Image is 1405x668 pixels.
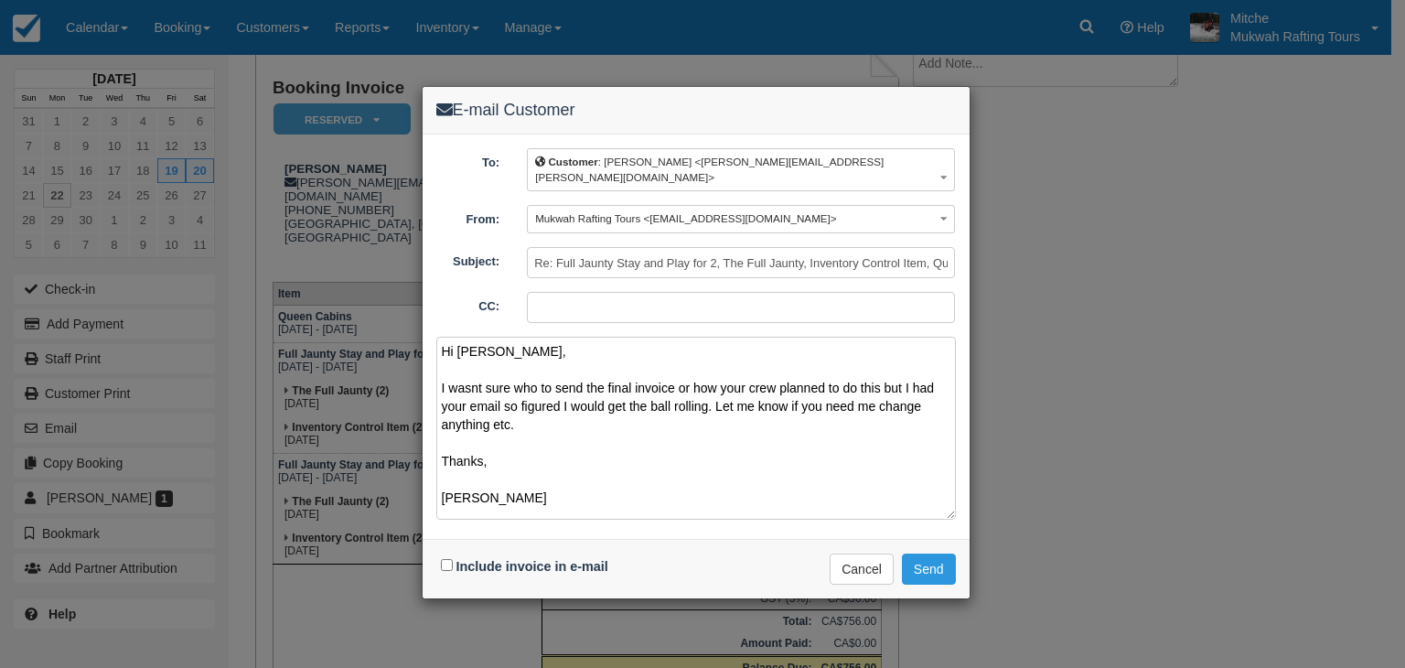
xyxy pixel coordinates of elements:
label: Include invoice in e-mail [456,559,608,574]
label: Subject: [423,247,514,271]
span: : [PERSON_NAME] <[PERSON_NAME][EMAIL_ADDRESS][PERSON_NAME][DOMAIN_NAME]> [535,156,884,183]
span: Mukwah Rafting Tours <[EMAIL_ADDRESS][DOMAIN_NAME]> [535,212,837,224]
label: CC: [423,292,514,316]
label: From: [423,205,514,229]
label: To: [423,148,514,172]
button: Customer: [PERSON_NAME] <[PERSON_NAME][EMAIL_ADDRESS][PERSON_NAME][DOMAIN_NAME]> [527,148,955,191]
h4: E-mail Customer [436,101,956,120]
button: Send [902,554,956,585]
button: Mukwah Rafting Tours <[EMAIL_ADDRESS][DOMAIN_NAME]> [527,205,955,233]
b: Customer [548,156,597,167]
button: Cancel [830,554,894,585]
